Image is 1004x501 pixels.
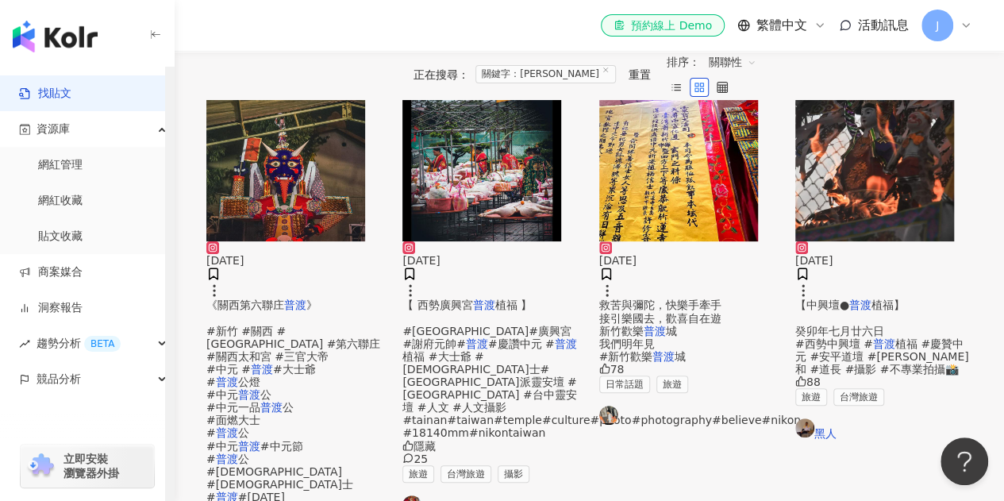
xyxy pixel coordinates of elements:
[675,350,686,363] span: 城
[402,465,434,483] span: 旅遊
[238,388,260,401] mark: 普渡
[206,299,380,375] span: 》 #新竹 #關西 #[GEOGRAPHIC_DATA] #第六聯庄 #關西太和宮 #三官大帝 #中元 #
[216,376,238,388] mark: 普渡
[63,452,119,480] span: 立即安裝 瀏覽器外掛
[795,100,954,241] img: post-image
[440,465,491,483] span: 台灣旅遊
[849,299,871,311] mark: 普渡
[402,299,571,349] span: 植福 】 #[GEOGRAPHIC_DATA]#廣興宮 #謝府元帥#
[251,363,273,376] mark: 普渡
[488,337,555,350] span: #慶讚中元 #
[284,299,306,311] mark: 普渡
[795,388,827,406] span: 旅遊
[599,406,618,425] img: KOL Avatar
[19,338,30,349] span: rise
[19,264,83,280] a: 商案媒合
[402,453,579,465] div: 25
[38,193,83,209] a: 網紅收藏
[206,388,271,414] span: 公 #中元一品
[206,426,249,452] span: 公 #中元
[206,100,365,241] img: post-image
[652,350,675,363] mark: 普渡
[25,453,56,479] img: chrome extension
[599,299,721,337] span: 救苦與彌陀，快樂手牽手 接引樂國去，歡喜自在遊 新竹歡樂
[19,300,83,316] a: 洞察報告
[858,17,909,33] span: 活動訊息
[206,376,260,401] span: 公燈 #中元
[19,86,71,102] a: 找貼文
[656,376,688,393] span: 旅遊
[466,337,488,350] mark: 普渡
[402,350,801,440] span: 植福 #大士爺 #[DEMOGRAPHIC_DATA]士#[GEOGRAPHIC_DATA]派靈安壇 #[GEOGRAPHIC_DATA] #台中靈安壇 #人文 #人文攝影 #tainan#ta...
[260,401,283,414] mark: 普渡
[629,68,651,81] div: 重置
[599,100,758,241] img: post-image
[402,100,561,241] img: post-image
[936,17,939,34] span: J
[873,337,895,350] mark: 普渡
[473,299,495,311] mark: 普渡
[402,440,579,453] div: 隱藏
[614,17,712,33] div: 預約線上 Demo
[833,388,884,406] span: 台灣旅遊
[216,426,238,439] mark: 普渡
[941,437,988,485] iframe: Help Scout Beacon - Open
[601,14,725,37] a: 預約線上 Demo
[206,299,284,311] span: 《關西第六聯庄
[599,363,776,376] div: 78
[795,337,969,376] span: 植福 #慶贊中元 #安平道壇 #[PERSON_NAME]和 #道長 #攝影 #不專業拍攝📸
[709,49,756,75] span: 關聯性
[37,111,70,147] span: 資源庫
[756,17,807,34] span: 繁體中文
[498,465,529,483] span: 攝影
[795,376,972,388] div: 88
[599,406,776,427] a: KOL Avatar
[795,254,972,267] div: [DATE]
[667,49,765,75] div: 排序：
[238,440,260,453] mark: 普渡
[795,418,814,437] img: KOL Avatar
[644,325,666,337] mark: 普渡
[13,21,98,52] img: logo
[206,254,383,267] div: [DATE]
[402,299,472,311] span: 【 西勢廣興宮
[21,445,154,488] a: chrome extension立即安裝 瀏覽器外掛
[599,254,776,267] div: [DATE]
[555,337,577,350] mark: 普渡
[402,254,579,267] div: [DATE]
[795,299,905,349] span: 植福】 癸卯年七月廿六日 #西勢中興壇 #
[599,325,677,363] span: 城 我們明年見 #新竹歡樂
[38,157,83,173] a: 網紅管理
[206,401,294,439] span: 公 #面燃大士 #
[37,326,121,361] span: 趨勢分析
[475,65,616,83] span: 關鍵字：[PERSON_NAME]
[206,440,302,465] span: #中元節 #
[84,336,121,352] div: BETA
[38,229,83,245] a: 貼文收藏
[414,68,469,81] span: 正在搜尋 ：
[216,453,238,465] mark: 普渡
[599,376,650,393] span: 日常話題
[37,361,81,397] span: 競品分析
[795,299,849,311] span: 【中興壇●
[206,363,316,388] span: #大士爺 #
[795,418,972,440] a: KOL Avatar黑人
